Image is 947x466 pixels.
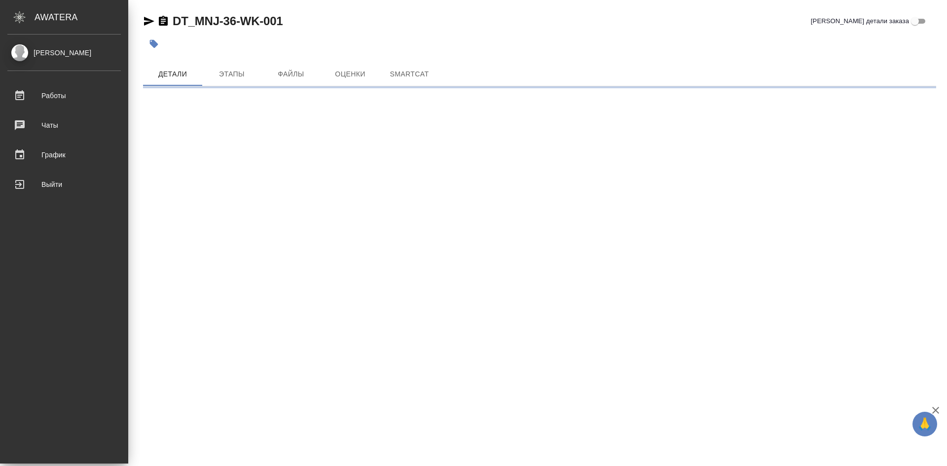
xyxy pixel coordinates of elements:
[7,177,121,192] div: Выйти
[2,143,126,167] a: График
[7,147,121,162] div: График
[386,68,433,80] span: SmartCat
[143,33,165,55] button: Добавить тэг
[2,172,126,197] a: Выйти
[35,7,128,27] div: AWATERA
[143,15,155,27] button: Скопировать ссылку для ЯМессенджера
[267,68,315,80] span: Файлы
[173,14,283,28] a: DT_MNJ-36-WK-001
[327,68,374,80] span: Оценки
[811,16,909,26] span: [PERSON_NAME] детали заказа
[916,414,933,434] span: 🙏
[7,88,121,103] div: Работы
[912,412,937,436] button: 🙏
[7,47,121,58] div: [PERSON_NAME]
[7,118,121,133] div: Чаты
[2,83,126,108] a: Работы
[149,68,196,80] span: Детали
[208,68,255,80] span: Этапы
[2,113,126,138] a: Чаты
[157,15,169,27] button: Скопировать ссылку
